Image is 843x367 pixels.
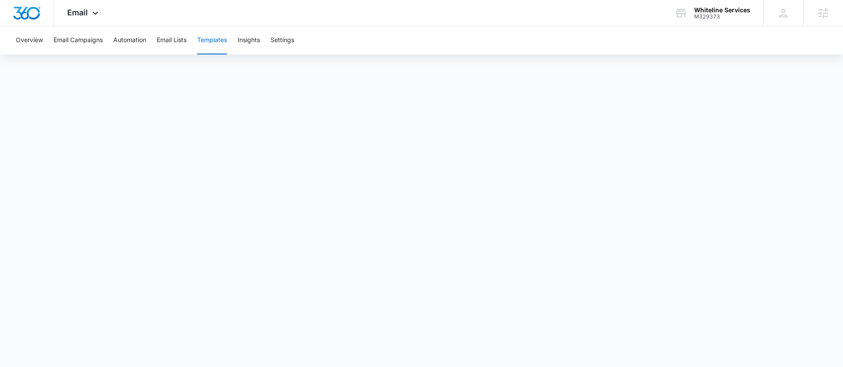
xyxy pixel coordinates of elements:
[16,26,43,54] button: Overview
[270,26,294,54] button: Settings
[113,26,146,54] button: Automation
[694,7,750,14] div: account name
[157,26,187,54] button: Email Lists
[67,8,88,17] span: Email
[54,26,103,54] button: Email Campaigns
[694,14,750,20] div: account id
[238,26,260,54] button: Insights
[197,26,227,54] button: Templates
